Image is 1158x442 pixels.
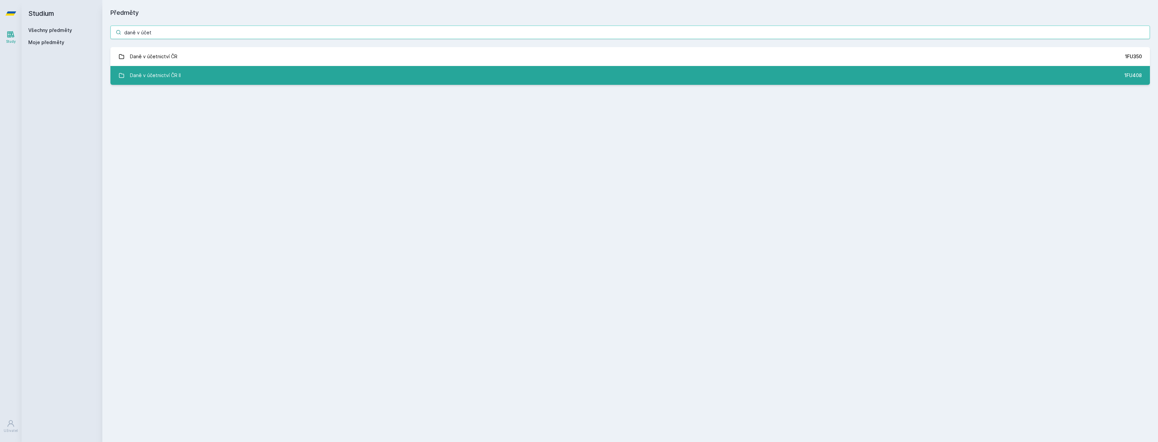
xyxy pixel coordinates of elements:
[110,26,1150,39] input: Název nebo ident předmětu…
[110,66,1150,85] a: Daně v účetnictví ČR II 1FU408
[1,27,20,47] a: Study
[1,416,20,437] a: Uživatel
[110,8,1150,18] h1: Předměty
[110,47,1150,66] a: Daně v účetnictví ČR 1FU350
[130,69,181,82] div: Daně v účetnictví ČR II
[1125,53,1142,60] div: 1FU350
[28,39,64,46] span: Moje předměty
[1124,72,1142,79] div: 1FU408
[6,39,16,44] div: Study
[4,428,18,433] div: Uživatel
[130,50,177,63] div: Daně v účetnictví ČR
[28,27,72,33] a: Všechny předměty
